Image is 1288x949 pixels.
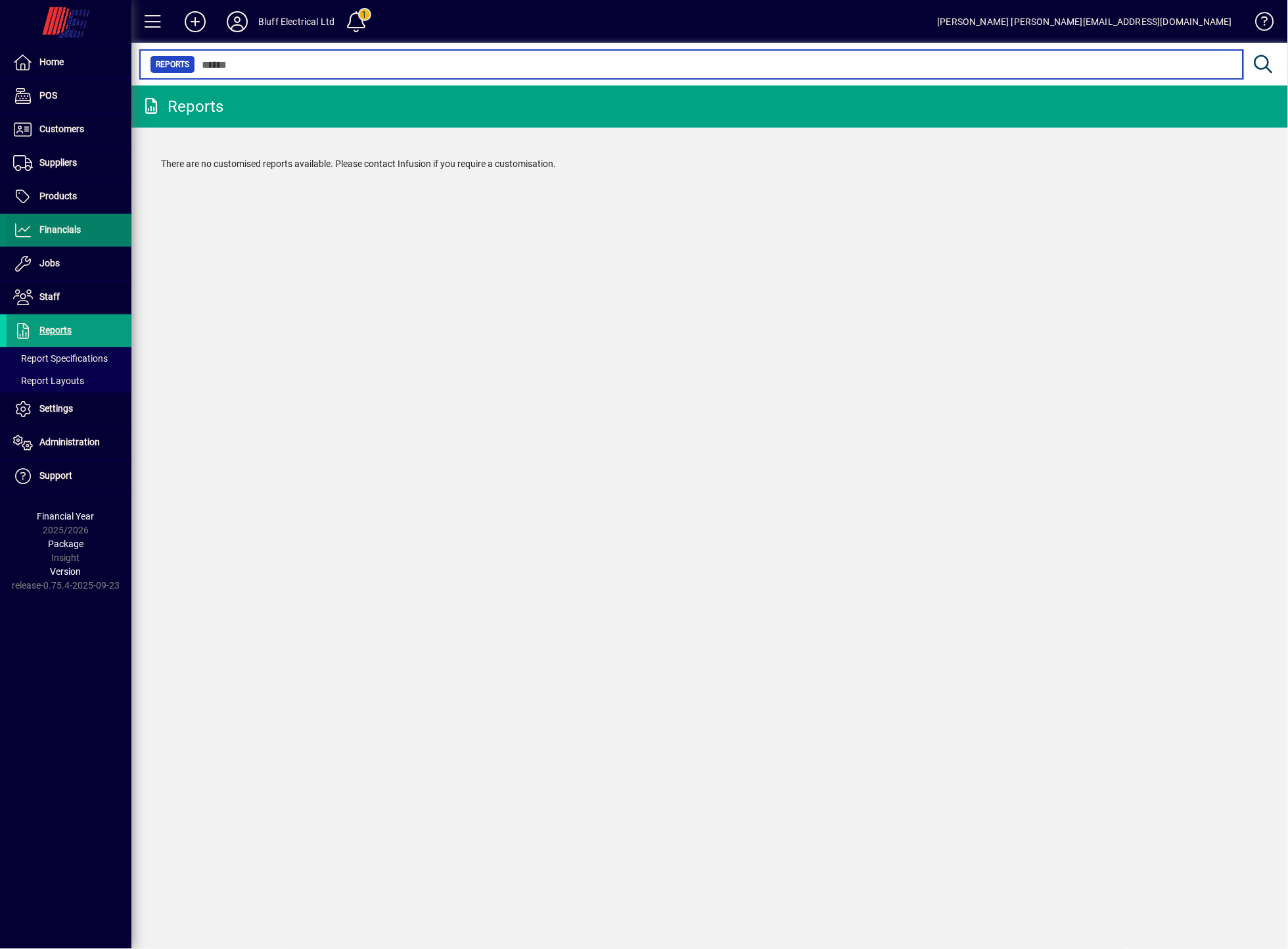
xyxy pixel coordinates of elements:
a: Report Layouts [7,370,131,392]
a: Products [7,180,131,213]
span: Reports [156,58,189,71]
a: Customers [7,113,131,146]
span: Financials [39,224,81,235]
a: Report Specifications [7,347,131,370]
span: Report Layouts [13,376,84,386]
span: Settings [39,403,73,414]
span: Suppliers [39,157,77,168]
a: Home [7,46,131,79]
button: Profile [216,10,258,34]
span: Products [39,191,77,201]
span: Support [39,470,72,481]
span: Administration [39,437,100,447]
a: Financials [7,214,131,247]
span: Jobs [39,258,60,268]
a: Jobs [7,247,131,280]
div: Bluff Electrical Ltd [258,11,335,32]
span: Reports [39,325,72,335]
span: Package [48,539,83,549]
a: Suppliers [7,147,131,180]
button: Add [174,10,216,34]
span: POS [39,90,57,101]
div: Reports [141,96,224,117]
a: Staff [7,281,131,314]
span: Report Specifications [13,353,108,364]
div: [PERSON_NAME] [PERSON_NAME][EMAIL_ADDRESS][DOMAIN_NAME] [937,11,1232,32]
a: Support [7,460,131,493]
span: Version [51,566,81,577]
a: POS [7,80,131,112]
a: Administration [7,426,131,459]
a: Knowledge Base [1245,3,1272,45]
a: Settings [7,393,131,426]
span: Staff [39,291,60,302]
span: Home [39,57,64,67]
div: There are no customised reports available. Please contact Infusion if you require a customisation. [148,144,1272,184]
span: Financial Year [37,511,95,522]
span: Customers [39,124,84,134]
